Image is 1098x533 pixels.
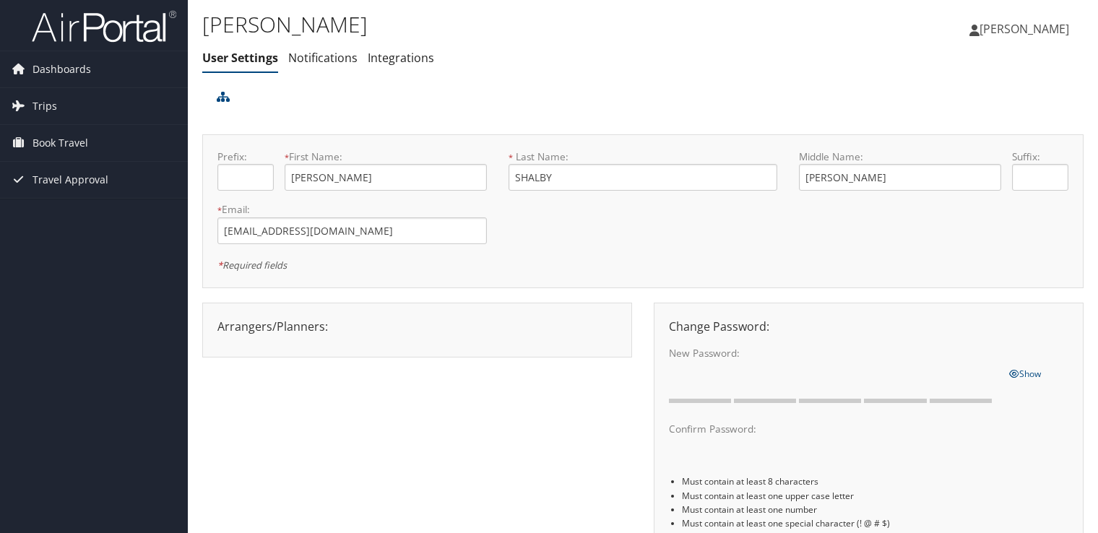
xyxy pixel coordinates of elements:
li: Must contain at least one special character (! @ # $) [682,516,1068,530]
label: Suffix: [1012,149,1068,164]
label: Prefix: [217,149,274,164]
span: Dashboards [33,51,91,87]
span: Book Travel [33,125,88,161]
div: Change Password: [658,318,1079,335]
div: Arrangers/Planners: [207,318,628,335]
label: Confirm Password: [669,422,998,436]
h1: [PERSON_NAME] [202,9,790,40]
li: Must contain at least one number [682,503,1068,516]
label: Email: [217,202,487,217]
a: Show [1009,365,1041,381]
span: Travel Approval [33,162,108,198]
a: [PERSON_NAME] [969,7,1084,51]
em: Required fields [217,259,287,272]
label: First Name: [285,149,486,164]
span: Trips [33,88,57,124]
label: Last Name: [509,149,778,164]
label: Middle Name: [799,149,1000,164]
span: Show [1009,368,1041,380]
a: User Settings [202,50,278,66]
li: Must contain at least one upper case letter [682,489,1068,503]
span: [PERSON_NAME] [980,21,1069,37]
a: Notifications [288,50,358,66]
label: New Password: [669,346,998,360]
a: Integrations [368,50,434,66]
img: airportal-logo.png [32,9,176,43]
li: Must contain at least 8 characters [682,474,1068,488]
